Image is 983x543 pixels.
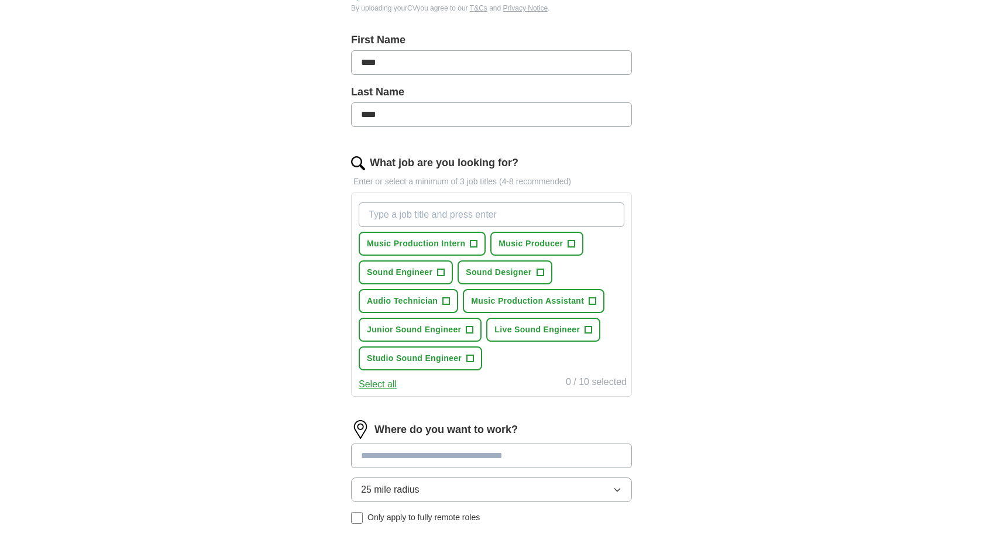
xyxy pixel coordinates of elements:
[367,238,465,250] span: Music Production Intern
[351,420,370,439] img: location.png
[367,511,480,524] span: Only apply to fully remote roles
[458,260,552,284] button: Sound Designer
[359,202,624,227] input: Type a job title and press enter
[499,238,563,250] span: Music Producer
[466,266,531,279] span: Sound Designer
[367,352,462,365] span: Studio Sound Engineer
[486,318,600,342] button: Live Sound Engineer
[494,324,580,336] span: Live Sound Engineer
[359,289,458,313] button: Audio Technician
[351,477,632,502] button: 25 mile radius
[367,266,432,279] span: Sound Engineer
[470,4,487,12] a: T&Cs
[463,289,604,313] button: Music Production Assistant
[374,422,518,438] label: Where do you want to work?
[359,377,397,391] button: Select all
[370,155,518,171] label: What job are you looking for?
[351,512,363,524] input: Only apply to fully remote roles
[503,4,548,12] a: Privacy Notice
[490,232,583,256] button: Music Producer
[351,176,632,188] p: Enter or select a minimum of 3 job titles (4-8 recommended)
[566,375,627,391] div: 0 / 10 selected
[367,295,438,307] span: Audio Technician
[351,84,632,100] label: Last Name
[367,324,461,336] span: Junior Sound Engineer
[359,260,453,284] button: Sound Engineer
[359,232,486,256] button: Music Production Intern
[351,156,365,170] img: search.png
[359,318,482,342] button: Junior Sound Engineer
[351,32,632,48] label: First Name
[351,3,632,13] div: By uploading your CV you agree to our and .
[361,483,420,497] span: 25 mile radius
[359,346,482,370] button: Studio Sound Engineer
[471,295,584,307] span: Music Production Assistant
